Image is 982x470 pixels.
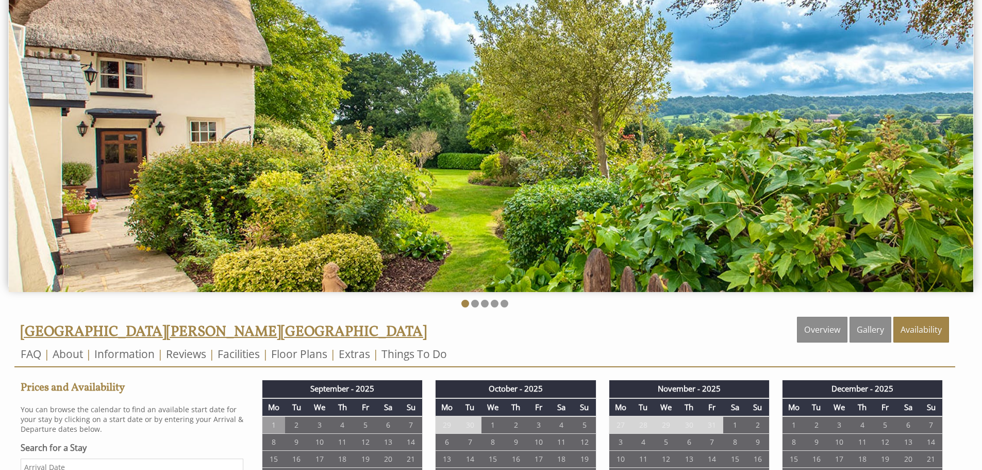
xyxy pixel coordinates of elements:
[400,451,422,468] td: 21
[550,434,573,451] td: 11
[262,451,285,468] td: 15
[354,451,377,468] td: 19
[458,434,481,451] td: 7
[746,451,769,468] td: 16
[285,416,308,434] td: 2
[805,434,828,451] td: 9
[920,398,942,416] th: Su
[677,451,700,468] td: 13
[632,451,655,468] td: 11
[481,451,504,468] td: 15
[573,398,596,416] th: Su
[897,398,920,416] th: Sa
[701,416,723,434] td: 31
[262,434,285,451] td: 8
[354,434,377,451] td: 12
[746,416,769,434] td: 2
[381,347,447,361] a: Things To Do
[701,434,723,451] td: 7
[94,347,155,361] a: Information
[828,451,851,468] td: 17
[677,398,700,416] th: Th
[331,434,354,451] td: 11
[655,398,677,416] th: We
[21,347,41,361] a: FAQ
[723,398,746,416] th: Sa
[828,416,851,434] td: 3
[920,451,942,468] td: 21
[527,451,550,468] td: 17
[271,347,327,361] a: Floor Plans
[21,442,243,453] h3: Search for a Stay
[377,416,400,434] td: 6
[782,398,805,416] th: Mo
[550,398,573,416] th: Sa
[609,380,769,398] th: November - 2025
[746,434,769,451] td: 9
[339,347,370,361] a: Extras
[21,404,243,434] p: You can browse the calendar to find an available start date for your stay by clicking on a start ...
[377,398,400,416] th: Sa
[782,380,942,398] th: December - 2025
[354,398,377,416] th: Fr
[797,317,847,343] a: Overview
[782,451,805,468] td: 15
[550,416,573,434] td: 4
[723,416,746,434] td: 1
[782,416,805,434] td: 1
[458,398,481,416] th: Tu
[920,416,942,434] td: 7
[897,451,920,468] td: 20
[550,451,573,468] td: 18
[805,451,828,468] td: 16
[481,434,504,451] td: 8
[308,416,331,434] td: 3
[377,451,400,468] td: 20
[481,416,504,434] td: 1
[436,451,458,468] td: 13
[400,434,422,451] td: 14
[874,451,896,468] td: 19
[828,398,851,416] th: We
[285,398,308,416] th: Tu
[504,398,527,416] th: Th
[308,451,331,468] td: 17
[609,416,631,434] td: 27
[21,322,427,342] span: [GEOGRAPHIC_DATA][PERSON_NAME][GEOGRAPHIC_DATA]
[632,416,655,434] td: 28
[436,380,596,398] th: October - 2025
[53,347,83,361] a: About
[527,416,550,434] td: 3
[874,398,896,416] th: Fr
[308,398,331,416] th: We
[897,416,920,434] td: 6
[782,434,805,451] td: 8
[746,398,769,416] th: Su
[851,416,874,434] td: 4
[851,451,874,468] td: 18
[701,398,723,416] th: Fr
[21,380,243,395] h2: Prices and Availability
[400,398,422,416] th: Su
[573,416,596,434] td: 5
[805,416,828,434] td: 2
[166,347,206,361] a: Reviews
[655,416,677,434] td: 29
[504,434,527,451] td: 9
[377,434,400,451] td: 13
[436,434,458,451] td: 6
[527,398,550,416] th: Fr
[655,434,677,451] td: 5
[632,398,655,416] th: Tu
[573,434,596,451] td: 12
[354,416,377,434] td: 5
[218,347,260,361] a: Facilities
[828,434,851,451] td: 10
[481,398,504,416] th: We
[504,451,527,468] td: 16
[573,451,596,468] td: 19
[331,398,354,416] th: Th
[851,398,874,416] th: Th
[400,416,422,434] td: 7
[527,434,550,451] td: 10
